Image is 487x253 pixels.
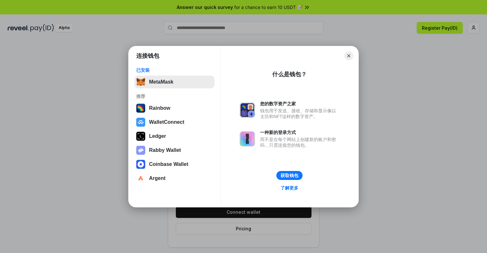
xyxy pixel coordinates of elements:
img: svg+xml,%3Csvg%20xmlns%3D%22http%3A%2F%2Fwww.w3.org%2F2000%2Fsvg%22%20fill%3D%22none%22%20viewBox... [240,131,255,146]
h1: 连接钱包 [136,52,159,60]
div: Ledger [149,133,166,139]
img: svg+xml,%3Csvg%20width%3D%2228%22%20height%3D%2228%22%20viewBox%3D%220%200%2028%2028%22%20fill%3D... [136,118,145,127]
img: svg+xml,%3Csvg%20fill%3D%22none%22%20height%3D%2233%22%20viewBox%3D%220%200%2035%2033%22%20width%... [136,78,145,86]
button: Rainbow [134,102,214,115]
button: Close [344,51,353,60]
img: svg+xml,%3Csvg%20xmlns%3D%22http%3A%2F%2Fwww.w3.org%2F2000%2Fsvg%22%20fill%3D%22none%22%20viewBox... [240,102,255,118]
div: Rabby Wallet [149,147,181,153]
img: svg+xml,%3Csvg%20xmlns%3D%22http%3A%2F%2Fwww.w3.org%2F2000%2Fsvg%22%20fill%3D%22none%22%20viewBox... [136,146,145,155]
div: Argent [149,175,166,181]
a: 了解更多 [277,184,302,192]
button: WalletConnect [134,116,214,129]
img: svg+xml,%3Csvg%20width%3D%2228%22%20height%3D%2228%22%20viewBox%3D%220%200%2028%2028%22%20fill%3D... [136,174,145,183]
button: Coinbase Wallet [134,158,214,171]
button: Rabby Wallet [134,144,214,157]
img: svg+xml,%3Csvg%20xmlns%3D%22http%3A%2F%2Fwww.w3.org%2F2000%2Fsvg%22%20width%3D%2228%22%20height%3... [136,132,145,141]
div: 您的数字资产之家 [260,101,339,107]
button: Ledger [134,130,214,143]
button: 获取钱包 [276,171,303,180]
div: 一种新的登录方式 [260,130,339,135]
div: 什么是钱包？ [272,71,307,78]
div: 获取钱包 [281,173,298,178]
div: 了解更多 [281,185,298,191]
div: 钱包用于发送、接收、存储和显示像以太坊和NFT这样的数字资产。 [260,108,339,119]
button: MetaMask [134,76,214,88]
div: 已安装 [136,67,213,73]
button: Argent [134,172,214,185]
img: svg+xml,%3Csvg%20width%3D%22120%22%20height%3D%22120%22%20viewBox%3D%220%200%20120%20120%22%20fil... [136,104,145,113]
div: WalletConnect [149,119,184,125]
div: 推荐 [136,93,213,99]
div: MetaMask [149,79,173,85]
div: 而不是在每个网站上创建新的账户和密码，只需连接您的钱包。 [260,137,339,148]
div: Rainbow [149,105,170,111]
img: svg+xml,%3Csvg%20width%3D%2228%22%20height%3D%2228%22%20viewBox%3D%220%200%2028%2028%22%20fill%3D... [136,160,145,169]
div: Coinbase Wallet [149,161,188,167]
